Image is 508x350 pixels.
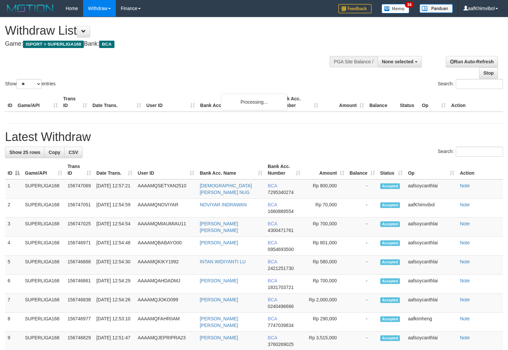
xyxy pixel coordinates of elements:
td: aafkimheng [405,313,457,332]
span: BCA [268,183,277,188]
td: AAAAMQNOVIYAR [135,199,197,218]
td: aafsoycanthlai [405,237,457,256]
a: Note [460,202,470,207]
a: Stop [479,67,498,79]
span: Accepted [380,202,400,208]
span: Copy 3760269025 to clipboard [268,342,294,347]
span: Copy [49,150,60,155]
a: [PERSON_NAME] [200,297,238,302]
span: Show 25 rows [9,150,40,155]
td: aafsoycanthlai [405,218,457,237]
input: Search: [456,147,503,157]
span: BCA [268,221,277,226]
a: INTAN WIDIYANTI LU [200,259,246,264]
span: Accepted [380,316,400,322]
a: [DEMOGRAPHIC_DATA][PERSON_NAME] NUG [200,183,252,195]
span: 34 [405,2,414,8]
td: SUPERLIGA168 [22,294,65,313]
a: [PERSON_NAME] [200,278,238,283]
span: BCA [268,278,277,283]
th: Bank Acc. Number [275,93,321,112]
span: BCA [99,41,114,48]
span: BCA [268,259,277,264]
th: Trans ID: activate to sort column ascending [65,160,94,179]
th: Date Trans.: activate to sort column ascending [94,160,135,179]
td: SUPERLIGA168 [22,313,65,332]
td: Rp 290,000 [303,313,347,332]
th: Op [419,93,448,112]
th: User ID: activate to sort column ascending [135,160,197,179]
span: Accepted [380,221,400,227]
img: MOTION_logo.png [5,3,56,13]
td: [DATE] 12:54:59 [94,199,135,218]
span: Copy 2421251730 to clipboard [268,266,294,271]
a: [PERSON_NAME] [200,240,238,245]
select: Showentries [17,79,42,89]
span: ISPORT > SUPERLIGA168 [23,41,84,48]
th: Game/API [15,93,61,112]
td: 156746868 [65,256,94,275]
h1: Latest Withdraw [5,130,503,144]
img: panduan.png [420,4,453,13]
td: [DATE] 12:57:21 [94,179,135,199]
td: - [347,275,378,294]
a: Run Auto-Refresh [446,56,498,67]
td: 156746971 [65,237,94,256]
td: AAAAMQBABAYO00 [135,237,197,256]
td: Rp 70,000 [303,199,347,218]
td: 156746861 [65,275,94,294]
span: BCA [268,297,277,302]
img: Feedback.jpg [338,4,372,13]
td: aafsoycanthlai [405,179,457,199]
td: aafsoycanthlai [405,275,457,294]
td: AAAAMQJOKO099 [135,294,197,313]
td: - [347,237,378,256]
td: aafsoycanthlai [405,294,457,313]
div: Processing... [221,94,287,110]
span: BCA [268,316,277,321]
td: 156747025 [65,218,94,237]
a: Copy [44,147,65,158]
td: SUPERLIGA168 [22,275,65,294]
td: 4 [5,237,22,256]
td: 2 [5,199,22,218]
a: Note [460,221,470,226]
td: - [347,179,378,199]
span: CSV [69,150,78,155]
img: Button%20Memo.svg [382,4,410,13]
span: BCA [268,240,277,245]
span: Copy 0954693500 to clipboard [268,247,294,252]
span: Copy 4300471761 to clipboard [268,228,294,233]
span: BCA [268,335,277,340]
td: Rp 2,000,000 [303,294,347,313]
td: 3 [5,218,22,237]
th: ID [5,93,15,112]
span: None selected [382,59,414,64]
td: AAAAMQSETYAN2510 [135,179,197,199]
td: Rp 580,000 [303,256,347,275]
span: Copy 1660889554 to clipboard [268,209,294,214]
th: Trans ID [61,93,90,112]
td: AAAAMQFAHRIIAM [135,313,197,332]
a: [PERSON_NAME] [200,335,238,340]
th: Op: activate to sort column ascending [405,160,457,179]
td: [DATE] 12:53:10 [94,313,135,332]
th: Date Trans. [90,93,144,112]
th: Bank Acc. Number: activate to sort column ascending [265,160,303,179]
span: Accepted [380,335,400,341]
td: AAAAMQKIKY1992 [135,256,197,275]
td: [DATE] 12:54:26 [94,294,135,313]
th: Bank Acc. Name [198,93,276,112]
label: Search: [438,79,503,89]
span: Copy 0240496666 to clipboard [268,304,294,309]
th: Action [457,160,503,179]
button: None selected [378,56,422,67]
td: 1 [5,179,22,199]
a: Note [460,259,470,264]
span: Accepted [380,278,400,284]
a: CSV [64,147,83,158]
td: - [347,256,378,275]
td: AAAAMQMIAUMIAU11 [135,218,197,237]
span: Accepted [380,297,400,303]
span: Copy 1831703721 to clipboard [268,285,294,290]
